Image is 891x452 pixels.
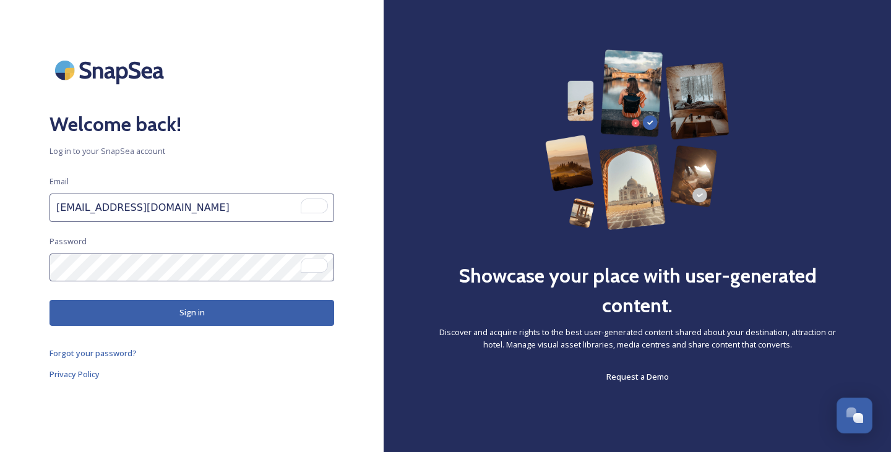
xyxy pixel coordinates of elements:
span: Privacy Policy [49,369,100,380]
img: SnapSea Logo [49,49,173,91]
span: Password [49,236,87,247]
a: Forgot your password? [49,346,334,360]
input: To enrich screen reader interactions, please activate Accessibility in Grammarly extension settings [49,254,334,281]
button: Open Chat [837,398,872,433]
a: Privacy Policy [49,367,334,382]
button: Sign in [49,300,334,325]
span: Log in to your SnapSea account [49,145,334,157]
a: Request a Demo [606,369,669,384]
input: To enrich screen reader interactions, please activate Accessibility in Grammarly extension settings [49,194,334,222]
img: 63b42ca75bacad526042e722_Group%20154-p-800.png [545,49,730,230]
h2: Welcome back! [49,109,334,139]
span: Forgot your password? [49,348,137,359]
span: Discover and acquire rights to the best user-generated content shared about your destination, att... [433,326,841,350]
span: Request a Demo [606,371,669,382]
span: Email [49,176,69,187]
h2: Showcase your place with user-generated content. [433,261,841,320]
